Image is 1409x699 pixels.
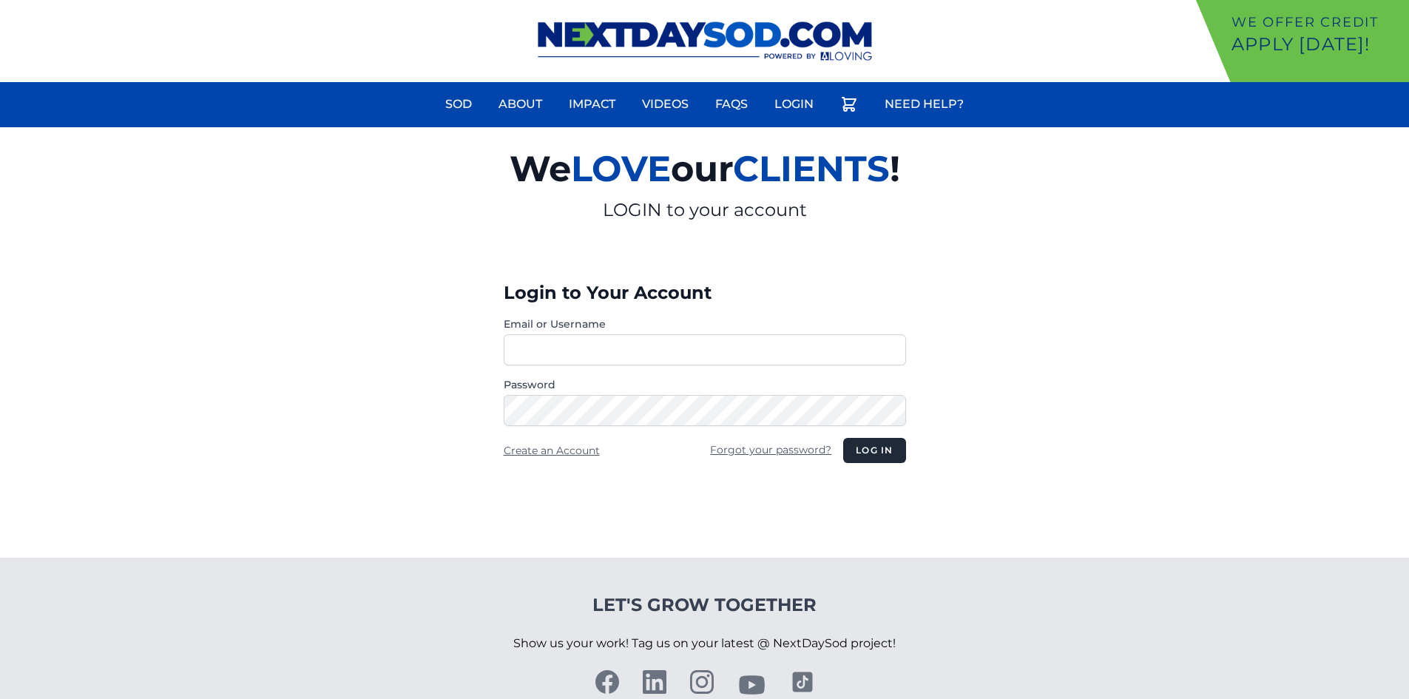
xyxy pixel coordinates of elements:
p: Apply [DATE]! [1231,33,1403,56]
a: About [490,87,551,122]
span: CLIENTS [733,147,890,190]
a: Login [766,87,822,122]
a: Need Help? [876,87,973,122]
p: LOGIN to your account [338,198,1072,222]
a: FAQs [706,87,757,122]
h4: Let's Grow Together [513,593,896,617]
a: Videos [633,87,697,122]
p: We offer Credit [1231,12,1403,33]
span: LOVE [571,147,671,190]
a: Sod [436,87,481,122]
a: Create an Account [504,444,600,457]
label: Password [504,377,906,392]
p: Show us your work! Tag us on your latest @ NextDaySod project! [513,617,896,670]
a: Forgot your password? [710,443,831,456]
h3: Login to Your Account [504,281,906,305]
button: Log in [843,438,905,463]
label: Email or Username [504,317,906,331]
h2: We our ! [338,139,1072,198]
a: Impact [560,87,624,122]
